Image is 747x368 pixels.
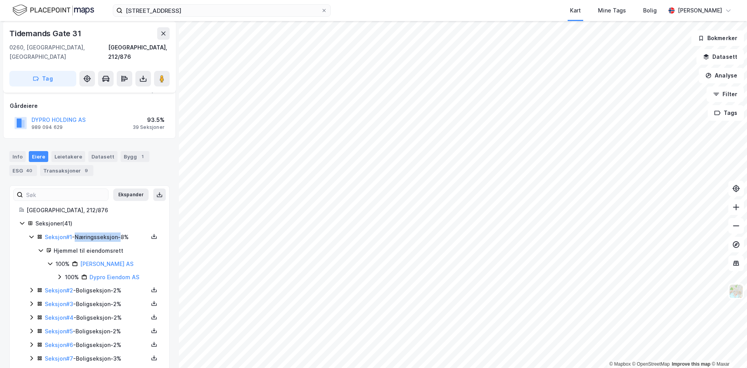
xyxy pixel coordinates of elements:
[45,314,74,321] a: Seksjon#4
[10,101,169,111] div: Gårdeiere
[89,274,139,280] a: Dypro Eiendom AS
[113,188,149,201] button: Ekspander
[80,261,133,267] a: [PERSON_NAME] AS
[121,151,149,162] div: Bygg
[9,165,37,176] div: ESG
[699,68,744,83] button: Analyse
[23,189,108,201] input: Søk
[35,219,160,228] div: Seksjoner ( 41 )
[54,246,160,255] div: Hjemmel til eiendomsrett
[51,151,85,162] div: Leietakere
[45,342,73,348] a: Seksjon#6
[29,151,48,162] div: Eiere
[45,340,148,350] div: - Boligseksjon - 2%
[45,234,72,240] a: Seksjon#1
[729,284,743,299] img: Z
[123,5,321,16] input: Søk på adresse, matrikkel, gårdeiere, leietakere eller personer
[26,206,160,215] div: [GEOGRAPHIC_DATA], 212/876
[45,354,148,363] div: - Boligseksjon - 3%
[40,165,93,176] div: Transaksjoner
[707,86,744,102] button: Filter
[9,43,108,62] div: 0260, [GEOGRAPHIC_DATA], [GEOGRAPHIC_DATA]
[12,4,94,17] img: logo.f888ab2527a4732fd821a326f86c7f29.svg
[45,299,148,309] div: - Boligseksjon - 2%
[45,286,148,295] div: - Boligseksjon - 2%
[133,124,165,130] div: 39 Seksjoner
[632,361,670,367] a: OpenStreetMap
[708,331,747,368] iframe: Chat Widget
[678,6,722,15] div: [PERSON_NAME]
[672,361,710,367] a: Improve this map
[9,71,76,86] button: Tag
[88,151,117,162] div: Datasett
[25,167,34,174] div: 40
[82,167,90,174] div: 9
[45,301,73,307] a: Seksjon#3
[691,30,744,46] button: Bokmerker
[570,6,581,15] div: Kart
[708,331,747,368] div: Kontrollprogram for chat
[139,153,146,160] div: 1
[9,151,26,162] div: Info
[609,361,631,367] a: Mapbox
[45,328,73,335] a: Seksjon#5
[9,27,83,40] div: Tidemands Gate 31
[56,259,70,269] div: 100%
[45,313,148,322] div: - Boligseksjon - 2%
[643,6,657,15] div: Bolig
[65,273,79,282] div: 100%
[696,49,744,65] button: Datasett
[108,43,170,62] div: [GEOGRAPHIC_DATA], 212/876
[32,124,63,130] div: 989 094 629
[45,327,148,336] div: - Boligseksjon - 2%
[598,6,626,15] div: Mine Tags
[45,287,73,294] a: Seksjon#2
[45,232,148,242] div: - Næringsseksjon - 8%
[708,105,744,121] button: Tags
[133,115,165,125] div: 93.5%
[45,355,73,362] a: Seksjon#7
